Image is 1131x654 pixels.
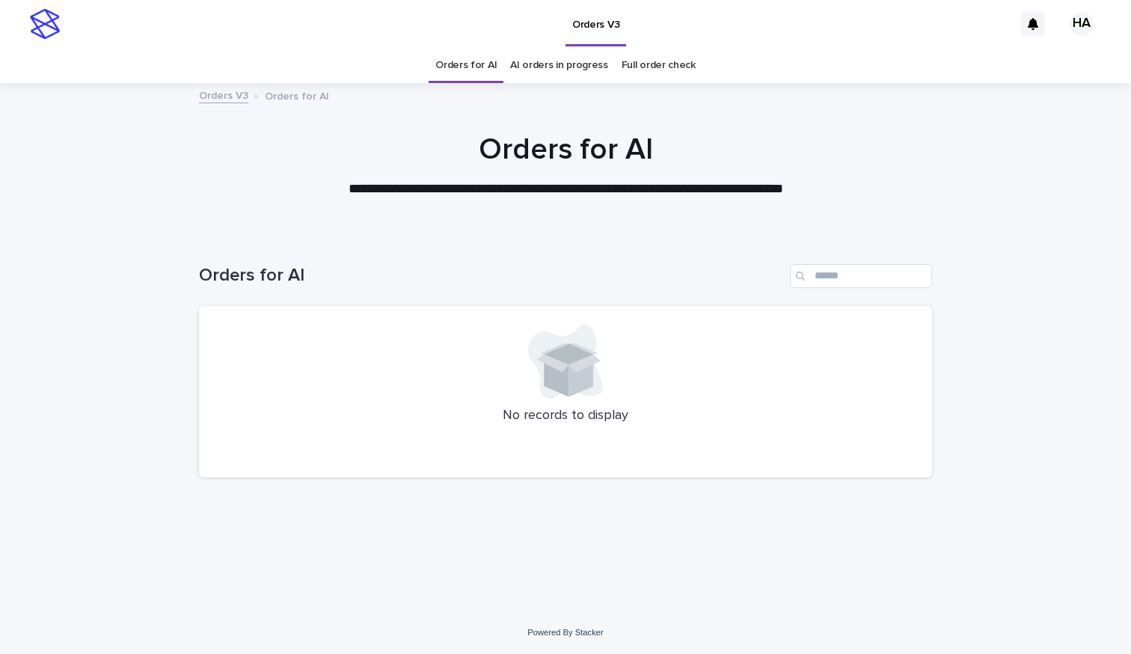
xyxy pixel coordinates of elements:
img: stacker-logo-s-only.png [30,9,60,39]
h1: Orders for AI [199,132,932,168]
a: Full order check [622,48,696,83]
a: Orders for AI [435,48,497,83]
h1: Orders for AI [199,265,784,287]
div: HA [1070,12,1094,36]
a: AI orders in progress [510,48,608,83]
p: Orders for AI [265,87,329,103]
a: Orders V3 [199,86,248,103]
input: Search [790,264,932,288]
a: Powered By Stacker [527,628,603,637]
p: No records to display [217,408,914,424]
